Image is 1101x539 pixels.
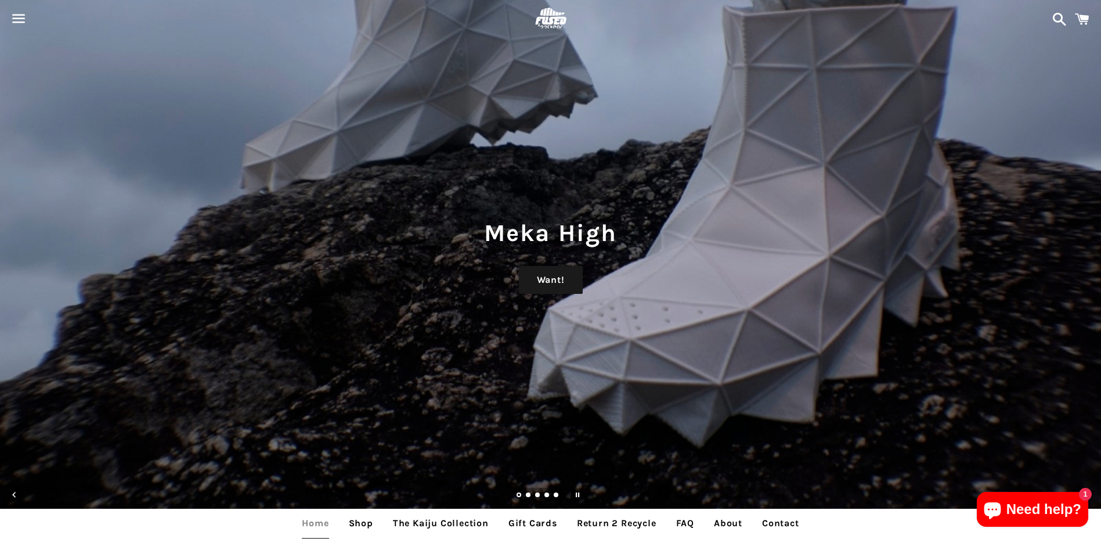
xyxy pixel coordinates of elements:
button: Previous slide [2,482,27,508]
a: Home [293,509,337,538]
a: Gift Cards [500,509,566,538]
a: Load slide 3 [535,493,541,499]
a: Load slide 2 [526,493,532,499]
a: Want! [519,266,583,294]
a: Return 2 Recycle [568,509,665,538]
a: Load slide 4 [544,493,550,499]
a: The Kaiju Collection [384,509,497,538]
a: FAQ [667,509,703,538]
button: Pause slideshow [565,482,590,508]
a: Shop [340,509,382,538]
a: Contact [753,509,808,538]
inbox-online-store-chat: Shopify online store chat [973,492,1092,530]
h1: Meka High [12,216,1089,250]
a: Load slide 5 [554,493,559,499]
a: About [705,509,751,538]
button: Next slide [1074,482,1099,508]
a: Slide 1, current [517,493,522,499]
